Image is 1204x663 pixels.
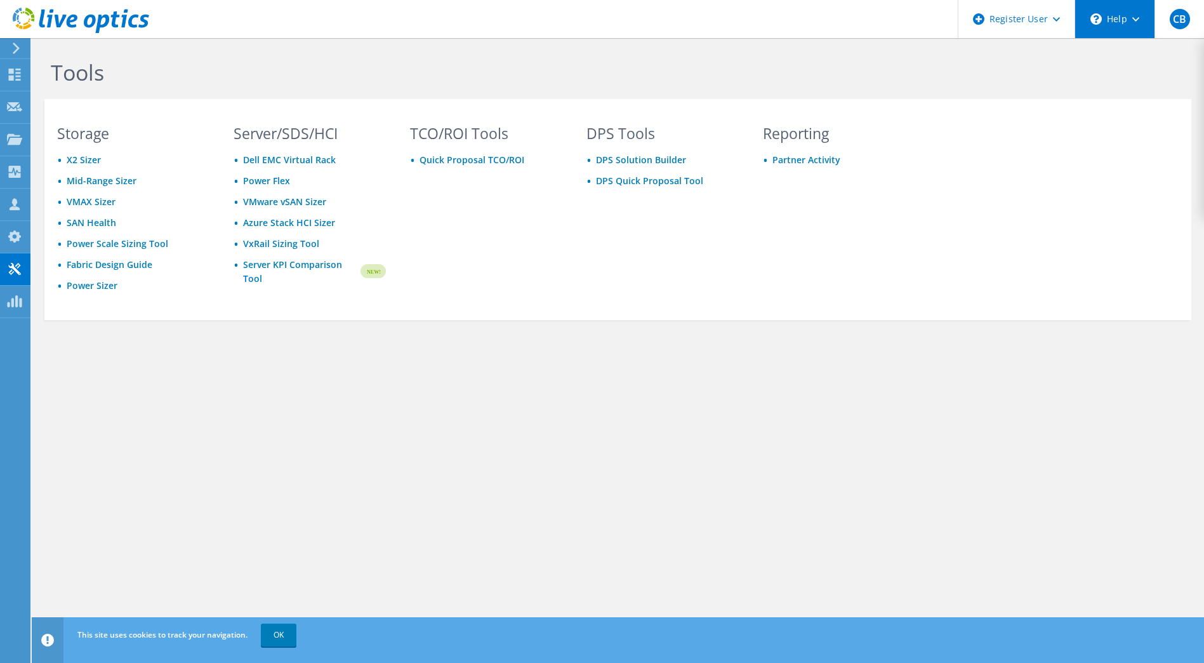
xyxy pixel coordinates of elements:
[67,238,168,250] a: Power Scale Sizing Tool
[67,196,116,208] a: VMAX Sizer
[67,154,101,166] a: X2 Sizer
[410,126,562,140] h3: TCO/ROI Tools
[261,624,296,646] a: OK
[420,154,524,166] a: Quick Proposal TCO/ROI
[243,196,326,208] a: VMware vSAN Sizer
[77,629,248,640] span: This site uses cookies to track your navigation.
[67,279,117,291] a: Power Sizer
[243,217,335,229] a: Azure Stack HCI Sizer
[1090,13,1102,25] svg: \n
[51,59,908,86] h1: Tools
[67,217,116,229] a: SAN Health
[596,175,703,187] a: DPS Quick Proposal Tool
[243,258,359,286] a: Server KPI Comparison Tool
[772,154,840,166] a: Partner Activity
[57,126,209,140] h3: Storage
[243,238,319,250] a: VxRail Sizing Tool
[243,175,290,187] a: Power Flex
[596,154,686,166] a: DPS Solution Builder
[359,257,386,286] img: new-badge.svg
[243,154,336,166] a: Dell EMC Virtual Rack
[67,258,152,271] a: Fabric Design Guide
[234,126,386,140] h3: Server/SDS/HCI
[1170,9,1190,29] span: CB
[763,126,915,140] h3: Reporting
[67,175,136,187] a: Mid-Range Sizer
[586,126,739,140] h3: DPS Tools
